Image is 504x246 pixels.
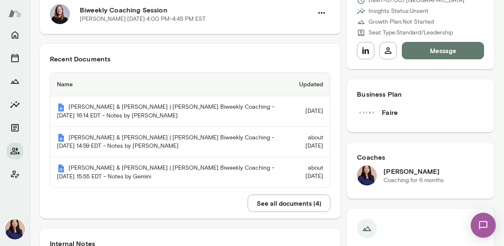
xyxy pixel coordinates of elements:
button: Documents [7,119,23,136]
h6: [PERSON_NAME] [384,166,444,176]
button: See all documents (4) [248,195,330,212]
img: Leah Kim [357,166,377,185]
img: Mento [57,164,65,173]
p: Growth Plan: Not Started [369,18,434,26]
button: Insights [7,96,23,113]
th: Name [50,73,286,96]
th: [PERSON_NAME] & [PERSON_NAME] | [PERSON_NAME] Biweekly Coaching - [DATE] 15:55 EDT - Notes by Gemini [50,157,286,188]
h6: Biweekly Coaching Session [80,5,313,15]
h6: Recent Documents [50,54,330,64]
p: Seat Type: Standard/Leadership [369,29,453,37]
td: about [DATE] [286,157,330,188]
th: [PERSON_NAME] & [PERSON_NAME] | [PERSON_NAME] Biweekly Coaching - [DATE] 14:59 EDT - Notes by [PE... [50,127,286,158]
td: about [DATE] [286,127,330,158]
button: Home [7,27,23,43]
button: Client app [7,166,23,183]
h6: Coaches [357,152,484,162]
th: Updated [286,73,330,96]
p: Coaching for 6 months [384,176,444,185]
button: Sessions [7,50,23,66]
img: Mento [57,134,65,142]
button: Message [402,42,484,59]
p: [PERSON_NAME] · [DATE] · 4:00 PM-4:45 PM EST [80,15,206,23]
button: Growth Plan [7,73,23,90]
th: [PERSON_NAME] & [PERSON_NAME] | [PERSON_NAME] Biweekly Coaching - [DATE] 16:14 EDT - Notes by [PE... [50,96,286,127]
p: Insights Status: Unsent [369,7,428,15]
h6: Business Plan [357,89,484,99]
img: Mento [57,103,65,112]
td: [DATE] [286,96,330,127]
button: Members [7,143,23,159]
img: Mento [8,5,22,21]
h6: Faire [382,107,398,117]
img: Leah Kim [5,219,25,239]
